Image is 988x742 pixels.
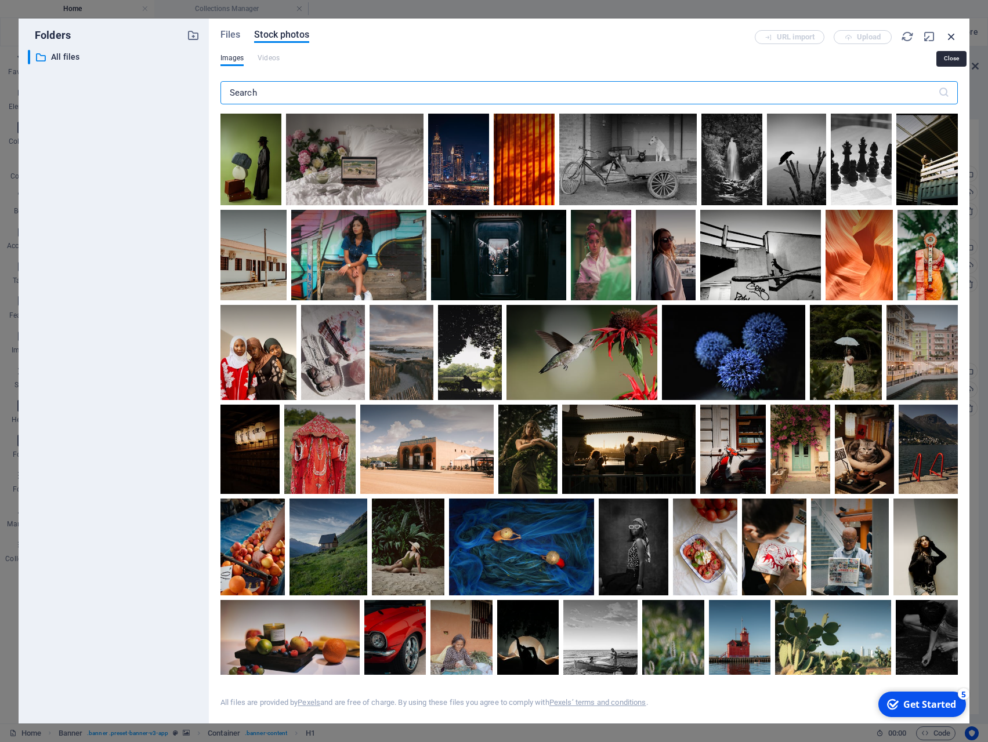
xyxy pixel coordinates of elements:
span: Images [220,51,244,65]
div: Get Started [31,11,84,24]
div: All files are provided by and are free of charge. By using these files you agree to comply with . [220,697,648,708]
div: 5 [86,1,97,13]
p: Folders [28,28,71,43]
span: Stock photos [254,28,309,42]
a: Pexels [298,698,320,707]
div: ​ [28,50,30,64]
span: Files [220,28,241,42]
i: Reload [901,30,914,43]
span: This file type is not supported by this element [258,51,280,65]
div: Get Started 5 items remaining, 0% complete [6,5,94,30]
input: Search [220,81,938,104]
i: Create new folder [187,29,200,42]
a: Pexels’ terms and conditions [549,698,646,707]
p: All files [51,50,178,64]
